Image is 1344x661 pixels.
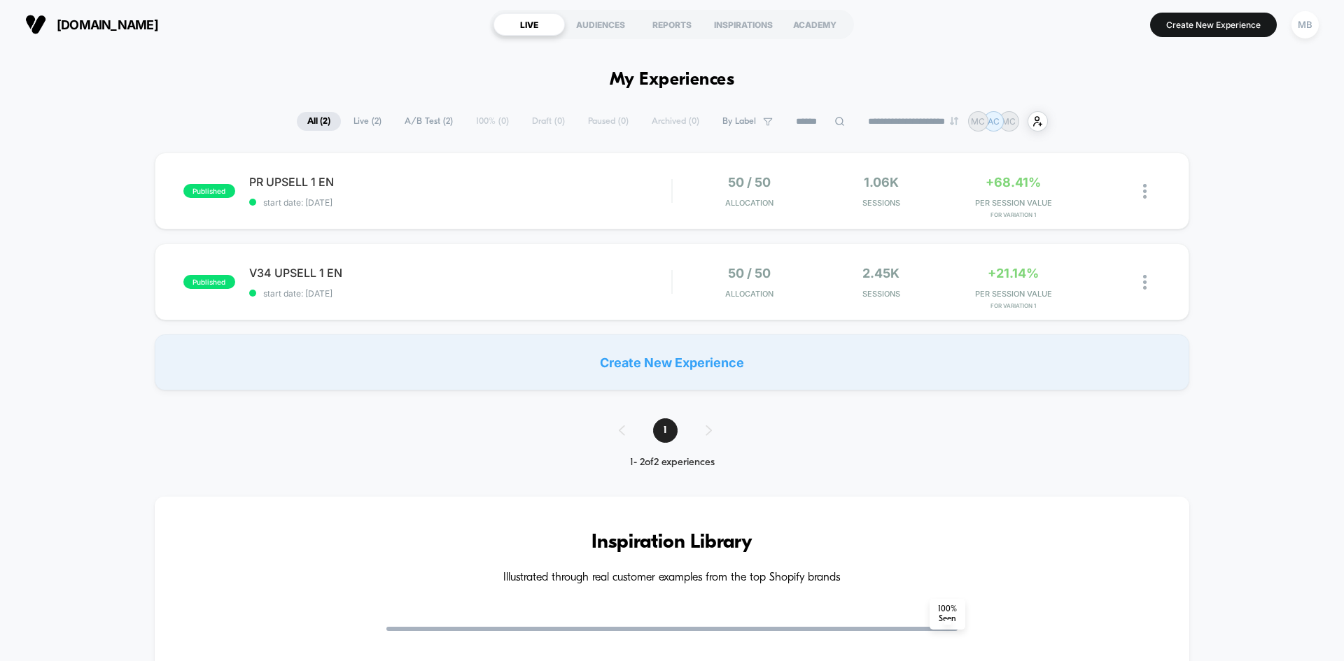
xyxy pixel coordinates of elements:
span: 100 % Seen [930,599,965,630]
span: A/B Test ( 2 ) [394,112,463,131]
img: Visually logo [25,14,46,35]
p: MC [1002,116,1016,127]
span: PER SESSION VALUE [951,198,1076,208]
span: +21.14% [988,266,1039,280]
span: Live ( 2 ) [343,112,392,131]
div: AUDIENCES [565,13,636,36]
div: LIVE [493,13,565,36]
button: MB [1287,10,1323,39]
span: By Label [722,116,756,127]
span: Sessions [819,289,944,299]
span: for Variation 1 [951,211,1076,218]
span: Sessions [819,198,944,208]
span: 1 [653,418,678,443]
h1: My Experiences [610,70,735,90]
span: 1.06k [864,175,899,190]
img: close [1143,275,1147,290]
span: start date: [DATE] [249,288,671,299]
p: MC [971,116,985,127]
span: 2.45k [862,266,899,280]
img: close [1143,184,1147,199]
div: REPORTS [636,13,708,36]
img: end [950,117,958,125]
h4: Illustrated through real customer examples from the top Shopify brands [197,571,1147,585]
span: 50 / 50 [728,175,771,190]
span: +68.41% [986,175,1041,190]
span: start date: [DATE] [249,197,671,208]
div: Create New Experience [155,334,1189,390]
div: MB [1291,11,1319,38]
span: published [183,184,235,198]
p: AC [988,116,1000,127]
span: PR UPSELL 1 EN [249,175,671,189]
span: for Variation 1 [951,302,1076,309]
div: INSPIRATIONS [708,13,779,36]
span: All ( 2 ) [297,112,341,131]
h3: Inspiration Library [197,532,1147,554]
div: 1 - 2 of 2 experiences [605,457,740,469]
span: Allocation [725,198,773,208]
span: published [183,275,235,289]
button: Create New Experience [1150,13,1277,37]
button: [DOMAIN_NAME] [21,13,162,36]
div: ACADEMY [779,13,850,36]
span: PER SESSION VALUE [951,289,1076,299]
span: Allocation [725,289,773,299]
span: V34 UPSELL 1 EN [249,266,671,280]
span: 50 / 50 [728,266,771,280]
span: [DOMAIN_NAME] [57,17,158,32]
